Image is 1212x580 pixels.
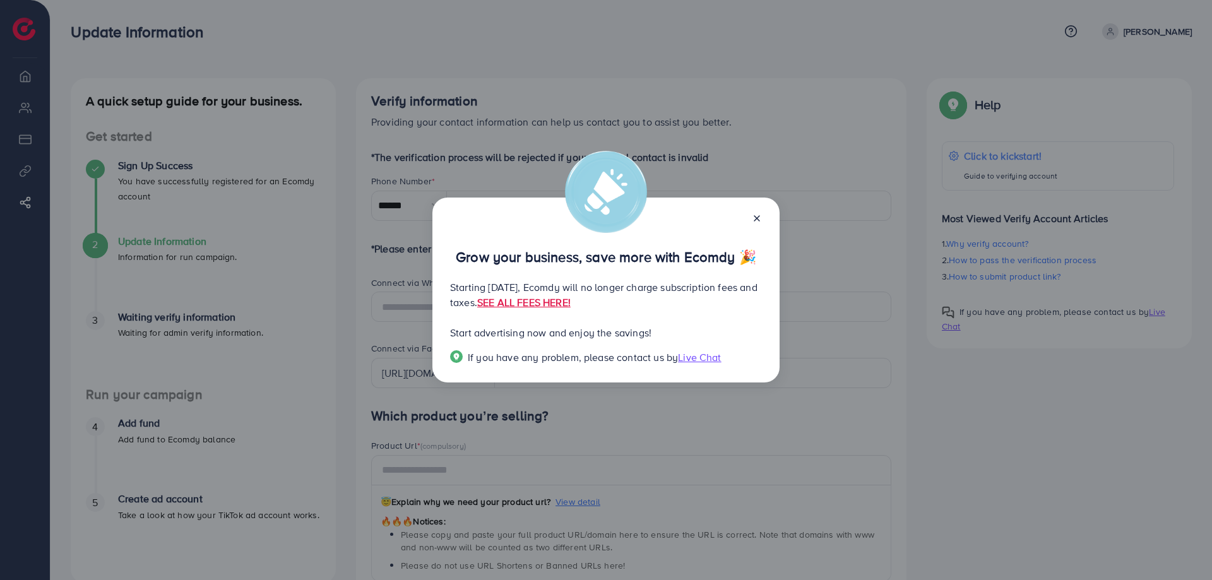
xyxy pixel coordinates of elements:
[565,151,647,233] img: alert
[450,249,762,264] p: Grow your business, save more with Ecomdy 🎉
[678,350,721,364] span: Live Chat
[450,350,463,363] img: Popup guide
[468,350,678,364] span: If you have any problem, please contact us by
[477,295,571,309] a: SEE ALL FEES HERE!
[450,325,762,340] p: Start advertising now and enjoy the savings!
[450,280,762,310] p: Starting [DATE], Ecomdy will no longer charge subscription fees and taxes.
